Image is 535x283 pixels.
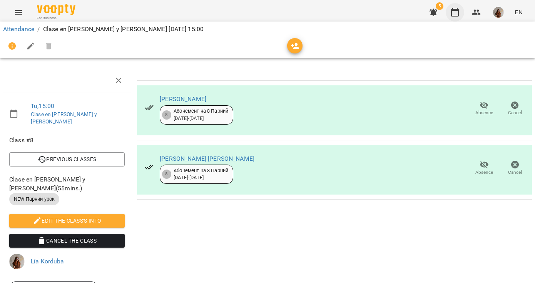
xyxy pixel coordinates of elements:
[174,108,228,122] div: Абонемент на 8 Парний [DATE] - [DATE]
[160,155,254,162] a: [PERSON_NAME] [PERSON_NAME]
[475,110,493,116] span: Absence
[43,25,204,34] p: Clase en [PERSON_NAME] y [PERSON_NAME] [DATE] 15:00
[174,167,228,181] div: Абонемент на 8 Парний [DATE] - [DATE]
[37,25,40,34] li: /
[3,25,34,33] a: Attendance
[162,110,171,120] div: 8
[9,3,28,22] button: Menu
[9,175,125,193] span: Clase en [PERSON_NAME] y [PERSON_NAME] ( 55 mins. )
[9,214,125,228] button: Edit the class's Info
[475,169,493,176] span: Absence
[9,234,125,248] button: Cancel the class
[15,155,119,164] span: Previous Classes
[160,95,206,103] a: [PERSON_NAME]
[9,152,125,166] button: Previous Classes
[31,111,97,125] a: Clase en [PERSON_NAME] y [PERSON_NAME]
[500,157,530,179] button: Cancel
[15,216,119,225] span: Edit the class's Info
[469,157,500,179] button: Absence
[37,4,75,15] img: Voopty Logo
[469,98,500,120] button: Absence
[508,169,522,176] span: Cancel
[3,25,532,34] nav: breadcrumb
[9,136,125,145] span: Class #8
[31,102,54,110] a: Tu , 15:00
[9,196,59,203] span: NEW Парний урок
[515,8,523,16] span: EN
[162,170,171,179] div: 8
[37,16,75,21] span: For Business
[436,2,443,10] span: 5
[500,98,530,120] button: Cancel
[493,7,504,18] img: 3ce433daf340da6b7c5881d4c37f3cdb.png
[512,5,526,19] button: EN
[9,254,25,269] img: 3ce433daf340da6b7c5881d4c37f3cdb.png
[15,236,119,245] span: Cancel the class
[508,110,522,116] span: Cancel
[31,258,64,265] a: Lía Korduba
